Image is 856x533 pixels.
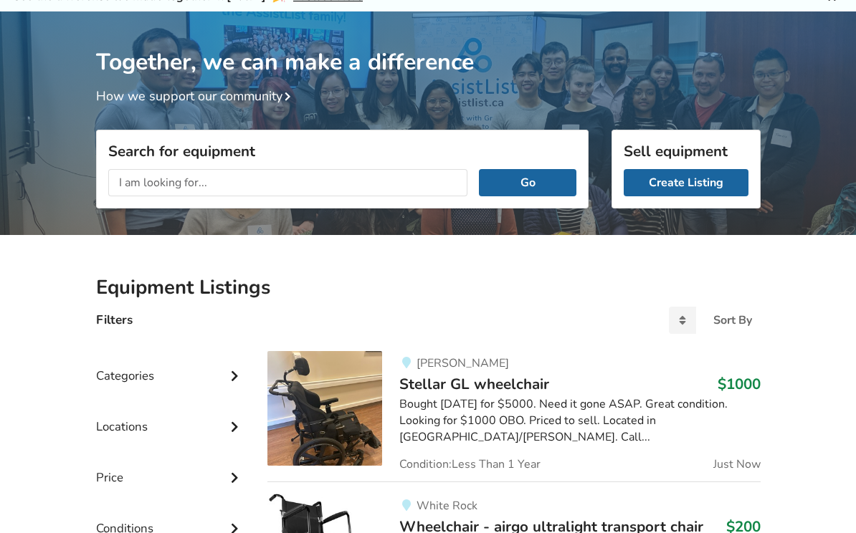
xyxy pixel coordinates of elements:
[96,312,133,328] h4: Filters
[267,351,382,466] img: mobility-stellar gl wheelchair
[479,169,576,196] button: Go
[108,169,468,196] input: I am looking for...
[96,275,761,300] h2: Equipment Listings
[96,11,761,77] h1: Together, we can make a difference
[713,458,761,470] span: Just Now
[399,374,549,394] span: Stellar GL wheelchair
[399,458,541,470] span: Condition: Less Than 1 Year
[624,169,748,196] a: Create Listing
[417,498,477,514] span: White Rock
[399,396,760,446] div: Bought [DATE] for $5000. Need it gone ASAP. Great condition. Looking for $1000 OBO. Priced to sel...
[624,142,748,160] h3: Sell equipment
[96,340,245,390] div: Categories
[713,314,752,326] div: Sort By
[417,355,509,371] span: [PERSON_NAME]
[96,441,245,492] div: Price
[718,375,761,393] h3: $1000
[96,87,297,105] a: How we support our community
[96,390,245,441] div: Locations
[108,142,576,160] h3: Search for equipment
[267,351,760,481] a: mobility-stellar gl wheelchair [PERSON_NAME]Stellar GL wheelchair$1000Bought [DATE] for $5000. Ne...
